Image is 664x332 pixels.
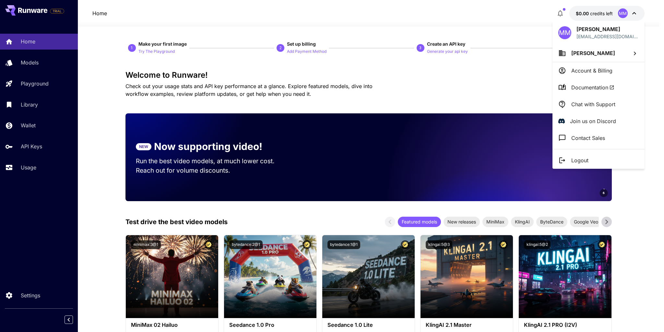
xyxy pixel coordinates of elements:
p: Chat with Support [571,100,615,108]
p: Logout [571,156,588,164]
p: [EMAIL_ADDRESS][DOMAIN_NAME] [576,33,639,40]
button: [PERSON_NAME] [552,44,645,62]
div: marketing@searchglo.com [576,33,639,40]
p: Account & Billing [571,67,612,74]
p: Join us on Discord [570,117,616,125]
span: [PERSON_NAME] [571,50,615,56]
div: MM [558,26,571,39]
span: Documentation [571,84,614,91]
p: [PERSON_NAME] [576,25,639,33]
p: Contact Sales [571,134,605,142]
